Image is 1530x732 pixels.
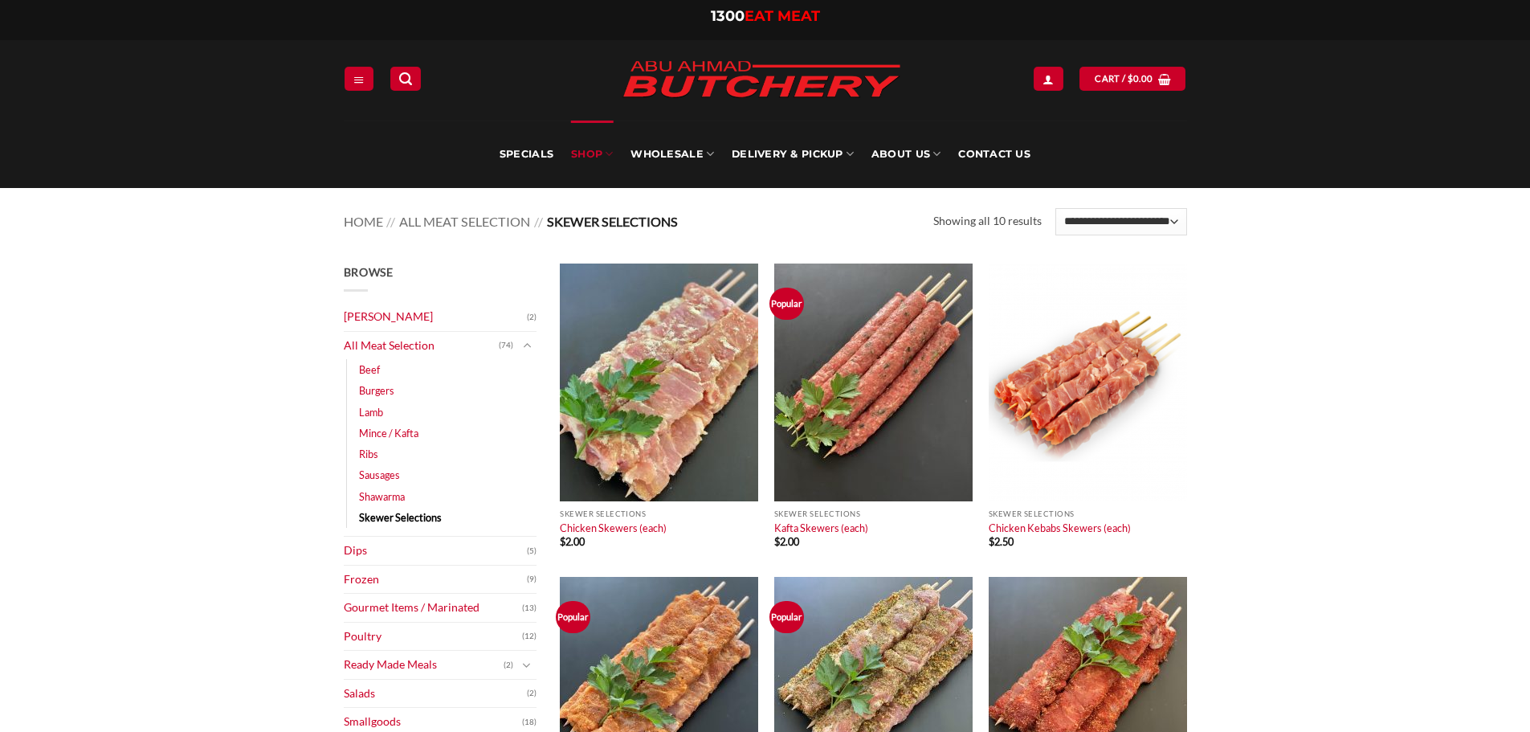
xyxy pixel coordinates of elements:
[1128,73,1153,84] bdi: 0.00
[871,121,940,188] a: About Us
[517,337,537,354] button: Toggle
[522,596,537,620] span: (13)
[958,121,1030,188] a: Contact Us
[344,651,504,679] a: Ready Made Meals
[745,7,820,25] span: EAT MEAT
[989,264,1187,501] img: Chicken Kebabs Skewers
[527,567,537,591] span: (9)
[500,121,553,188] a: Specials
[711,7,745,25] span: 1300
[989,509,1187,518] p: Skewer Selections
[732,121,854,188] a: Delivery & Pickup
[774,509,973,518] p: Skewer Selections
[359,423,418,444] a: Mince / Kafta
[1055,208,1186,235] select: Shop order
[390,67,421,90] a: Search
[571,121,613,188] a: SHOP
[359,486,405,507] a: Shawarma
[359,380,394,401] a: Burgers
[989,521,1131,534] a: Chicken Kebabs Skewers (each)
[774,264,973,501] img: Kafta Skewers
[345,67,373,90] a: Menu
[711,7,820,25] a: 1300EAT MEAT
[386,214,395,229] span: //
[527,305,537,329] span: (2)
[344,537,527,565] a: Dips
[344,623,522,651] a: Poultry
[344,332,499,360] a: All Meat Selection
[359,507,442,528] a: Skewer Selections
[609,50,914,111] img: Abu Ahmad Butchery
[344,566,527,594] a: Frozen
[522,624,537,648] span: (12)
[359,444,378,464] a: Ribs
[560,535,565,548] span: $
[344,680,527,708] a: Salads
[989,535,994,548] span: $
[527,539,537,563] span: (5)
[560,521,667,534] a: Chicken Skewers (each)
[499,333,513,358] span: (74)
[1079,67,1185,90] a: View cart
[517,656,537,674] button: Toggle
[774,521,868,534] a: Kafta Skewers (each)
[527,681,537,705] span: (2)
[547,214,678,229] span: Skewer Selections
[989,535,1014,548] bdi: 2.50
[774,535,780,548] span: $
[344,265,394,279] span: Browse
[1095,72,1153,86] span: Cart /
[1034,67,1063,90] a: Login
[560,509,758,518] p: Skewer Selections
[399,214,530,229] a: All Meat Selection
[1128,72,1133,86] span: $
[630,121,714,188] a: Wholesale
[359,402,383,423] a: Lamb
[560,264,758,501] img: Chicken Skewers
[359,359,380,380] a: Beef
[344,214,383,229] a: Home
[504,653,513,677] span: (2)
[933,212,1042,231] p: Showing all 10 results
[359,464,400,485] a: Sausages
[774,535,799,548] bdi: 2.00
[344,594,522,622] a: Gourmet Items / Marinated
[534,214,543,229] span: //
[344,303,527,331] a: [PERSON_NAME]
[560,535,585,548] bdi: 2.00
